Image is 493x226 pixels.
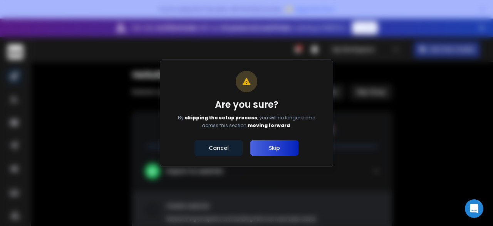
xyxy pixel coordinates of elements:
span: skipping the setup process [185,114,257,121]
div: Open Intercom Messenger [465,199,483,218]
button: Skip [250,140,298,156]
span: moving forward [248,122,290,129]
p: By , you will no longer come across this section . [171,114,322,129]
button: Cancel [195,140,243,156]
h1: Are you sure? [171,99,322,111]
